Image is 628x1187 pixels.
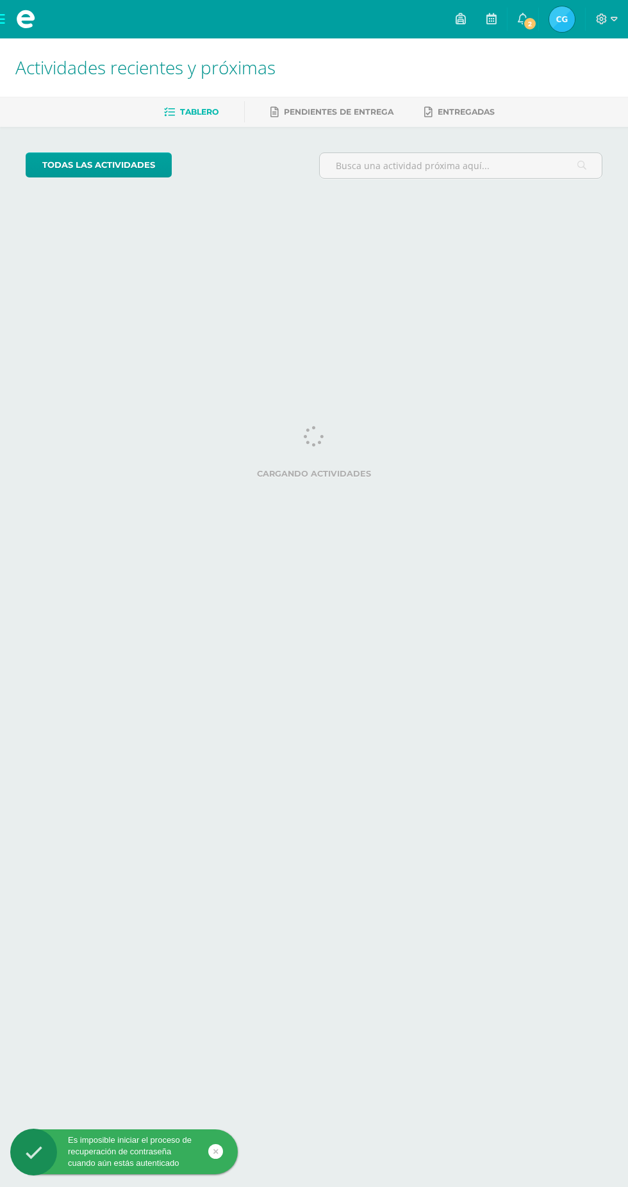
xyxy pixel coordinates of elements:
span: Actividades recientes y próximas [15,55,276,79]
input: Busca una actividad próxima aquí... [320,153,602,178]
a: Entregadas [424,102,495,122]
a: Tablero [164,102,219,122]
span: Tablero [180,107,219,117]
span: Entregadas [438,107,495,117]
span: 2 [523,17,537,31]
label: Cargando actividades [26,469,602,479]
span: Pendientes de entrega [284,107,393,117]
div: Es imposible iniciar el proceso de recuperación de contraseña cuando aún estás autenticado [10,1134,238,1170]
img: e9a4c6a2b75c4b8515276efd531984ac.png [549,6,575,32]
a: Pendientes de entrega [270,102,393,122]
a: todas las Actividades [26,152,172,177]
